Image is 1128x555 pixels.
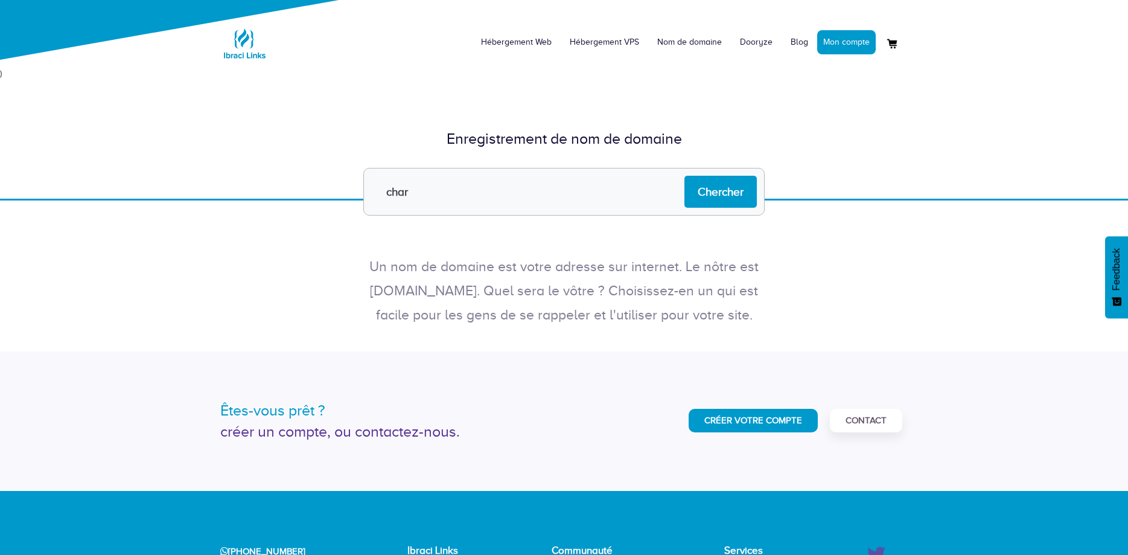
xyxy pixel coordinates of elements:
a: Blog [782,24,817,60]
a: Nom de domaine [648,24,731,60]
span: Feedback [1111,248,1122,290]
a: Contact [830,409,902,432]
input: Chercher [684,176,757,208]
div: Êtes-vous prêt ? [220,400,555,422]
input: Ex : ibracilinks.com [363,168,765,216]
a: Mon compte [817,30,876,54]
iframe: Drift Widget Chat Controller [1068,495,1114,541]
img: Logo Ibraci Links [220,19,269,68]
a: Dooryze [731,24,782,60]
a: Logo Ibraci Links [220,9,269,68]
p: Un nom de domaine est votre adresse sur internet. Le nôtre est [DOMAIN_NAME]. Quel sera le vôtre ... [359,255,770,327]
button: Feedback - Afficher l’enquête [1105,236,1128,318]
a: Hébergement VPS [561,24,648,60]
a: Hébergement Web [472,24,561,60]
a: Créer Votre Compte [689,409,818,432]
iframe: Drift Widget Chat Window [879,356,1121,502]
div: créer un compte, ou contactez-nous. [220,421,555,443]
div: Enregistrement de nom de domaine [220,128,908,150]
